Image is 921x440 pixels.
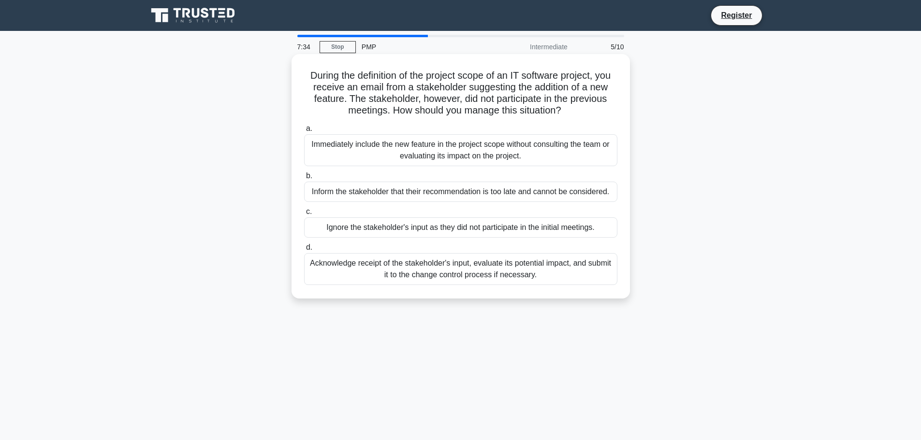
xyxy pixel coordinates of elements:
a: Stop [320,41,356,53]
div: Immediately include the new feature in the project scope without consulting the team or evaluatin... [304,134,617,166]
div: PMP [356,37,489,57]
div: Inform the stakeholder that their recommendation is too late and cannot be considered. [304,182,617,202]
span: a. [306,124,312,132]
div: Acknowledge receipt of the stakeholder's input, evaluate its potential impact, and submit it to t... [304,253,617,285]
span: c. [306,207,312,215]
span: b. [306,171,312,180]
div: 7:34 [292,37,320,57]
span: d. [306,243,312,251]
div: Ignore the stakeholder's input as they did not participate in the initial meetings. [304,217,617,238]
a: Register [715,9,758,21]
h5: During the definition of the project scope of an IT software project, you receive an email from a... [303,70,618,117]
div: 5/10 [573,37,630,57]
div: Intermediate [489,37,573,57]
